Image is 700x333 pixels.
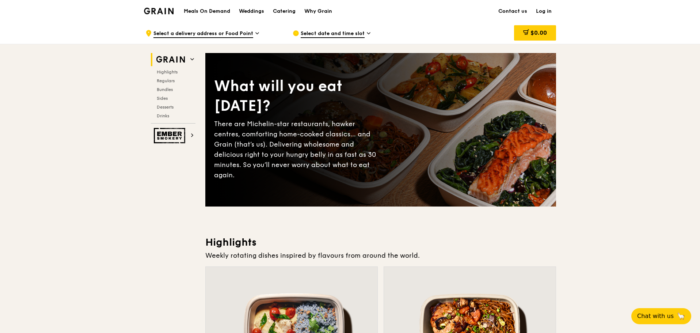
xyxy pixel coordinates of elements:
a: Contact us [494,0,532,22]
h3: Highlights [205,236,556,249]
span: Bundles [157,87,173,92]
span: Regulars [157,78,175,83]
a: Catering [269,0,300,22]
span: $0.00 [530,29,547,36]
a: Weddings [235,0,269,22]
span: Select date and time slot [301,30,365,38]
img: Grain web logo [154,53,187,66]
img: Ember Smokery web logo [154,128,187,143]
div: Catering [273,0,296,22]
span: Highlights [157,69,178,75]
span: Select a delivery address or Food Point [153,30,253,38]
div: Why Grain [304,0,332,22]
div: What will you eat [DATE]? [214,76,381,116]
span: Sides [157,96,168,101]
span: Chat with us [637,312,674,321]
div: Weekly rotating dishes inspired by flavours from around the world. [205,250,556,261]
span: Desserts [157,105,174,110]
a: Log in [532,0,556,22]
div: Weddings [239,0,264,22]
button: Chat with us🦙 [631,308,691,324]
img: Grain [144,8,174,14]
span: 🦙 [677,312,685,321]
a: Why Grain [300,0,336,22]
span: Drinks [157,113,169,118]
h1: Meals On Demand [184,8,230,15]
div: There are Michelin-star restaurants, hawker centres, comforting home-cooked classics… and Grain (... [214,119,381,180]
